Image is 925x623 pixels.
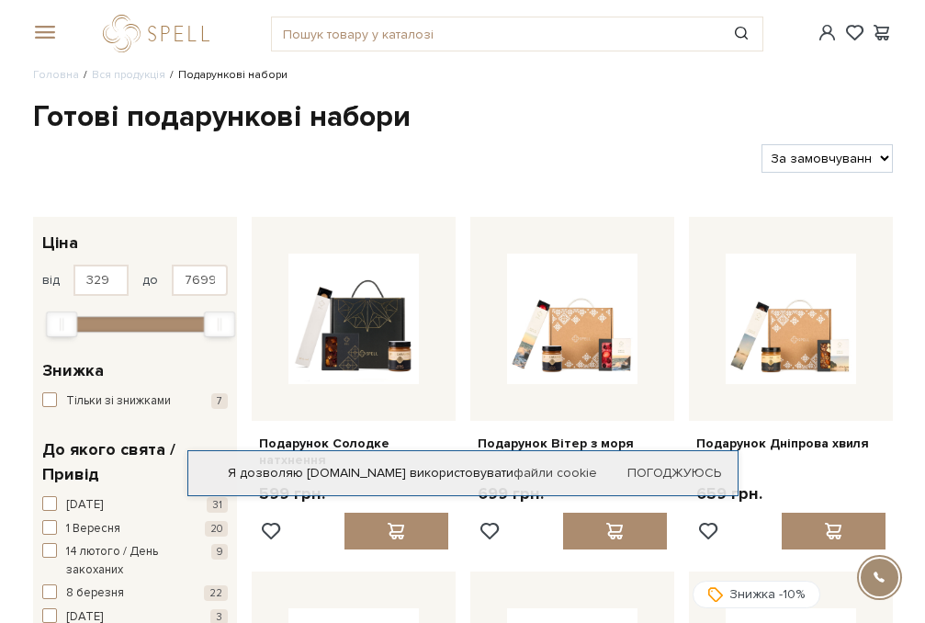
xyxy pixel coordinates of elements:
[696,436,886,452] a: Подарунок Дніпрова хвиля
[73,265,130,296] input: Ціна
[42,272,60,289] span: від
[627,465,721,481] a: Погоджуюсь
[693,581,820,608] div: Знижка -10%
[42,358,104,383] span: Знижка
[66,543,177,579] span: 14 лютого / День закоханих
[259,436,448,469] a: Подарунок Солодке натхнення
[42,231,78,255] span: Ціна
[42,520,228,538] button: 1 Вересня 20
[172,265,228,296] input: Ціна
[42,392,228,411] button: Тільки зі знижками 7
[66,520,120,538] span: 1 Вересня
[478,436,667,452] a: Подарунок Вітер з моря
[66,584,124,603] span: 8 березня
[42,496,228,515] button: [DATE] 31
[211,393,228,409] span: 7
[142,272,158,289] span: до
[188,465,738,481] div: Я дозволяю [DOMAIN_NAME] використовувати
[207,497,228,513] span: 31
[204,311,235,337] div: Max
[211,544,228,560] span: 9
[165,67,288,84] li: Подарункові набори
[92,68,165,82] a: Вся продукція
[46,311,77,337] div: Min
[66,496,103,515] span: [DATE]
[513,465,597,481] a: файли cookie
[103,15,218,52] a: logo
[66,392,171,411] span: Тільки зі знижками
[42,437,223,487] span: До якого свята / Привід
[33,68,79,82] a: Головна
[33,98,893,137] h1: Готові подарункові набори
[204,585,228,601] span: 22
[272,17,720,51] input: Пошук товару у каталозі
[42,543,228,579] button: 14 лютого / День закоханих 9
[205,521,228,537] span: 20
[720,17,762,51] button: Пошук товару у каталозі
[42,584,228,603] button: 8 березня 22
